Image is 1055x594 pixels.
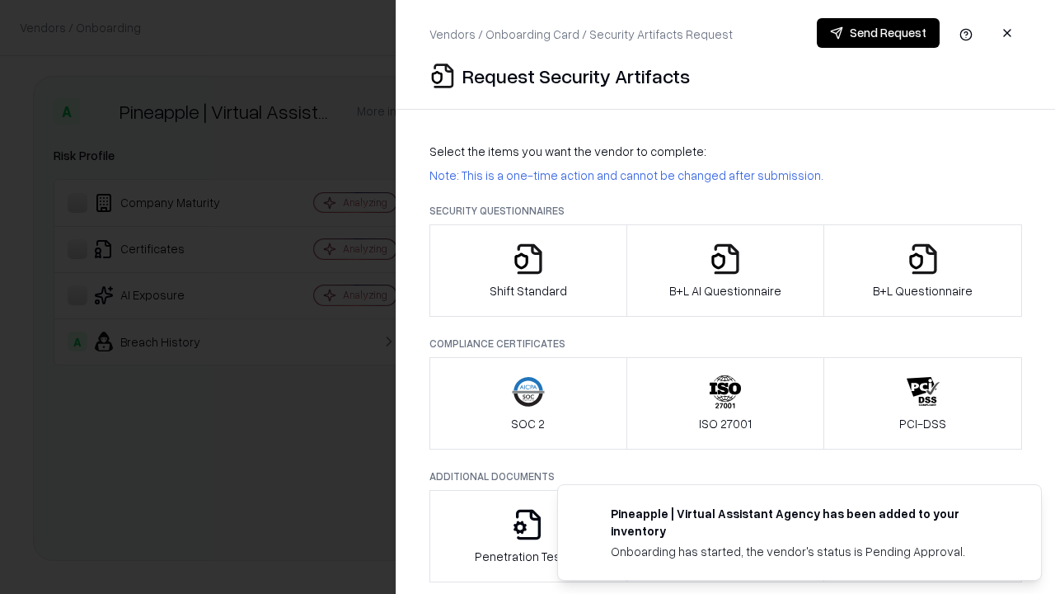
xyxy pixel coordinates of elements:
[899,415,946,432] p: PCI-DSS
[699,415,752,432] p: ISO 27001
[429,224,627,317] button: Shift Standard
[511,415,545,432] p: SOC 2
[611,543,1001,560] div: Onboarding has started, the vendor's status is Pending Approval.
[462,63,690,89] p: Request Security Artifacts
[490,282,567,299] p: Shift Standard
[429,490,627,582] button: Penetration Testing
[578,505,598,525] img: trypineapple.com
[429,167,1022,184] p: Note: This is a one-time action and cannot be changed after submission.
[429,469,1022,483] p: Additional Documents
[669,282,781,299] p: B+L AI Questionnaire
[873,282,973,299] p: B+L Questionnaire
[823,224,1022,317] button: B+L Questionnaire
[626,224,825,317] button: B+L AI Questionnaire
[429,337,1022,351] p: Compliance Certificates
[475,548,581,565] p: Penetration Testing
[611,505,1001,540] div: Pineapple | Virtual Assistant Agency has been added to your inventory
[429,26,733,43] p: Vendors / Onboarding Card / Security Artifacts Request
[429,357,627,450] button: SOC 2
[817,18,940,48] button: Send Request
[429,204,1022,218] p: Security Questionnaires
[429,143,1022,160] p: Select the items you want the vendor to complete:
[823,357,1022,450] button: PCI-DSS
[626,357,825,450] button: ISO 27001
